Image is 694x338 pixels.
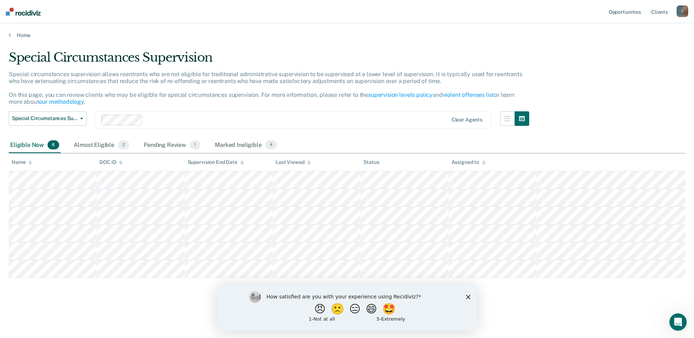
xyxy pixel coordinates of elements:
[363,159,379,165] div: Status
[142,137,202,153] div: Pending Review1
[12,159,32,165] div: Name
[12,115,77,121] span: Special Circumstances Supervision
[368,91,433,98] a: supervision levels policy
[39,98,84,105] a: our methodology
[669,313,687,331] iframe: Intercom live chat
[213,137,278,153] div: Marked Ineligible4
[72,137,131,153] div: Almost Eligible2
[275,159,311,165] div: Last Viewed
[48,140,59,150] span: 6
[9,32,685,38] a: Home
[9,137,61,153] div: Eligible Now6
[217,284,477,331] iframe: Survey by Kim from Recidiviz
[452,117,482,123] div: Clear agents
[9,71,522,106] p: Special circumstances supervision allows reentrants who are not eligible for traditional administ...
[188,159,244,165] div: Supervision End Date
[9,50,529,71] div: Special Circumstances Supervision
[9,111,86,126] button: Special Circumstances Supervision
[443,91,494,98] a: violent offenses list
[190,140,200,150] span: 1
[452,159,486,165] div: Assigned to
[99,159,123,165] div: DOC ID
[677,5,688,17] button: l
[265,140,277,150] span: 4
[6,8,41,16] img: Recidiviz
[118,140,129,150] span: 2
